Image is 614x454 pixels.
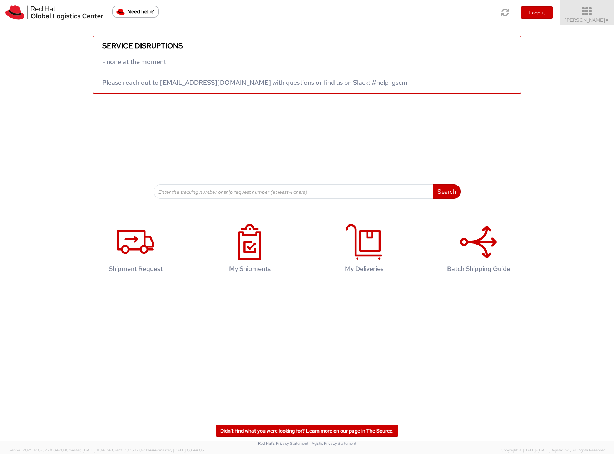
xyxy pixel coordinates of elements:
[93,36,521,94] a: Service disruptions - none at the moment Please reach out to [EMAIL_ADDRESS][DOMAIN_NAME] with qu...
[112,6,159,18] button: Need help?
[204,265,296,272] h4: My Shipments
[605,18,609,23] span: ▼
[5,5,103,20] img: rh-logistics-00dfa346123c4ec078e1.svg
[311,217,418,283] a: My Deliveries
[216,425,398,437] a: Didn't find what you were looking for? Learn more on our page in The Source.
[318,265,410,272] h4: My Deliveries
[154,184,433,199] input: Enter the tracking number or ship request number (at least 4 chars)
[89,265,182,272] h4: Shipment Request
[9,448,111,453] span: Server: 2025.17.0-327f6347098
[82,217,189,283] a: Shipment Request
[196,217,303,283] a: My Shipments
[425,217,532,283] a: Batch Shipping Guide
[69,448,111,453] span: master, [DATE] 11:04:24
[102,58,407,87] span: - none at the moment Please reach out to [EMAIL_ADDRESS][DOMAIN_NAME] with questions or find us o...
[565,17,609,23] span: [PERSON_NAME]
[521,6,553,19] button: Logout
[102,42,512,50] h5: Service disruptions
[432,265,525,272] h4: Batch Shipping Guide
[433,184,461,199] button: Search
[112,448,204,453] span: Client: 2025.17.0-cb14447
[258,441,308,446] a: Red Hat's Privacy Statement
[310,441,356,446] a: | Agistix Privacy Statement
[159,448,204,453] span: master, [DATE] 08:44:05
[501,448,605,453] span: Copyright © [DATE]-[DATE] Agistix Inc., All Rights Reserved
